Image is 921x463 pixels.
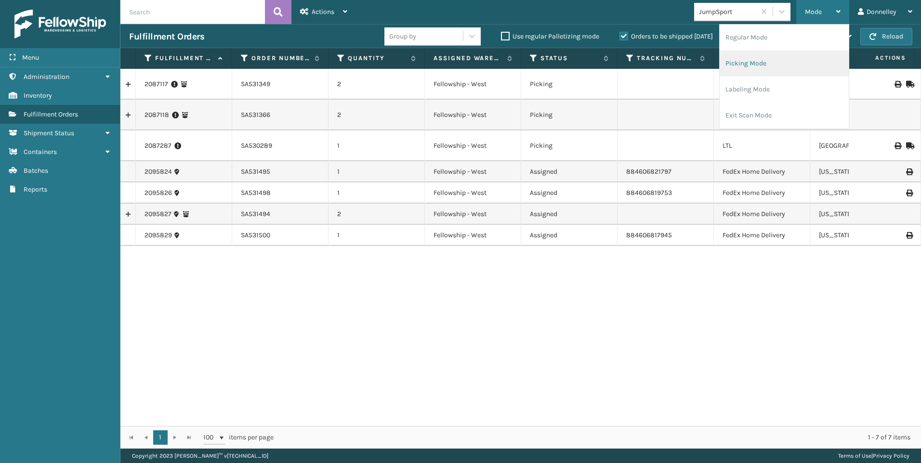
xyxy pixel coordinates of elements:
[24,91,52,100] span: Inventory
[24,129,74,137] span: Shipment Status
[425,130,521,161] td: Fellowship - West
[521,225,618,246] td: Assigned
[521,182,618,204] td: Assigned
[540,54,599,63] label: Status
[287,433,910,442] div: 1 - 7 of 7 items
[810,130,907,161] td: [GEOGRAPHIC_DATA]
[232,69,329,100] td: SA531349
[720,25,849,51] li: Regular Mode
[805,8,822,16] span: Mode
[434,54,502,63] label: Assigned Warehouse
[895,81,900,88] i: Print BOL
[720,51,849,77] li: Picking Mode
[425,69,521,100] td: Fellowship - West
[501,32,599,40] label: Use regular Palletizing mode
[873,452,909,459] a: Privacy Policy
[425,100,521,130] td: Fellowship - West
[860,28,912,45] button: Reload
[329,225,425,246] td: 1
[619,32,713,40] label: Orders to be shipped [DATE]
[145,188,172,198] a: 2095826
[329,69,425,100] td: 2
[232,225,329,246] td: SA531500
[312,8,334,16] span: Actions
[153,430,168,445] a: 1
[155,54,213,63] label: Fulfillment Order Id
[203,430,274,445] span: items per page
[145,79,168,89] a: 2087117
[425,161,521,182] td: Fellowship - West
[714,161,810,182] td: FedEx Home Delivery
[714,130,810,161] td: LTL
[425,204,521,225] td: Fellowship - West
[906,190,912,196] i: Print Label
[232,204,329,225] td: SA531494
[329,130,425,161] td: 1
[22,53,39,62] span: Menu
[637,54,695,63] label: Tracking Number
[521,204,618,225] td: Assigned
[845,50,912,66] span: Actions
[425,182,521,204] td: Fellowship - West
[145,110,169,120] a: 2087118
[720,103,849,129] li: Exit Scan Mode
[329,161,425,182] td: 1
[714,182,810,204] td: FedEx Home Delivery
[626,167,671,176] a: 884606821797
[521,161,618,182] td: Assigned
[348,54,406,63] label: Quantity
[626,231,672,239] a: 884606817945
[810,204,907,225] td: [US_STATE]
[251,54,310,63] label: Order Number
[714,204,810,225] td: FedEx Home Delivery
[714,100,810,130] td: LTL
[810,182,907,204] td: [US_STATE]
[145,141,171,151] a: 2087287
[906,142,912,149] i: Mark as Shipped
[145,231,172,240] a: 2095829
[699,7,756,17] div: JumpSport
[906,232,912,239] i: Print Label
[906,81,912,88] i: Mark as Shipped
[232,100,329,130] td: SA531366
[232,161,329,182] td: SA531495
[232,130,329,161] td: SA530289
[129,31,204,42] h3: Fulfillment Orders
[329,204,425,225] td: 2
[24,73,69,81] span: Administration
[24,148,57,156] span: Containers
[14,10,106,39] img: logo
[895,142,900,149] i: Print BOL
[521,130,618,161] td: Picking
[838,452,871,459] a: Terms of Use
[329,182,425,204] td: 1
[425,225,521,246] td: Fellowship - West
[145,167,172,177] a: 2095824
[24,185,47,193] span: Reports
[145,209,171,219] a: 2095827
[906,168,912,175] i: Print Label
[203,433,218,442] span: 100
[389,31,416,41] div: Group by
[24,110,78,118] span: Fulfillment Orders
[714,69,810,100] td: LTL
[626,189,672,197] a: 884606819753
[720,77,849,103] li: Labeling Mode
[810,225,907,246] td: [US_STATE]
[24,167,48,175] span: Batches
[838,449,909,463] div: |
[810,161,907,182] td: [US_STATE]
[132,449,268,463] p: Copyright 2023 [PERSON_NAME]™ v [TECHNICAL_ID]
[521,69,618,100] td: Picking
[714,225,810,246] td: FedEx Home Delivery
[521,100,618,130] td: Picking
[232,182,329,204] td: SA531498
[329,100,425,130] td: 2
